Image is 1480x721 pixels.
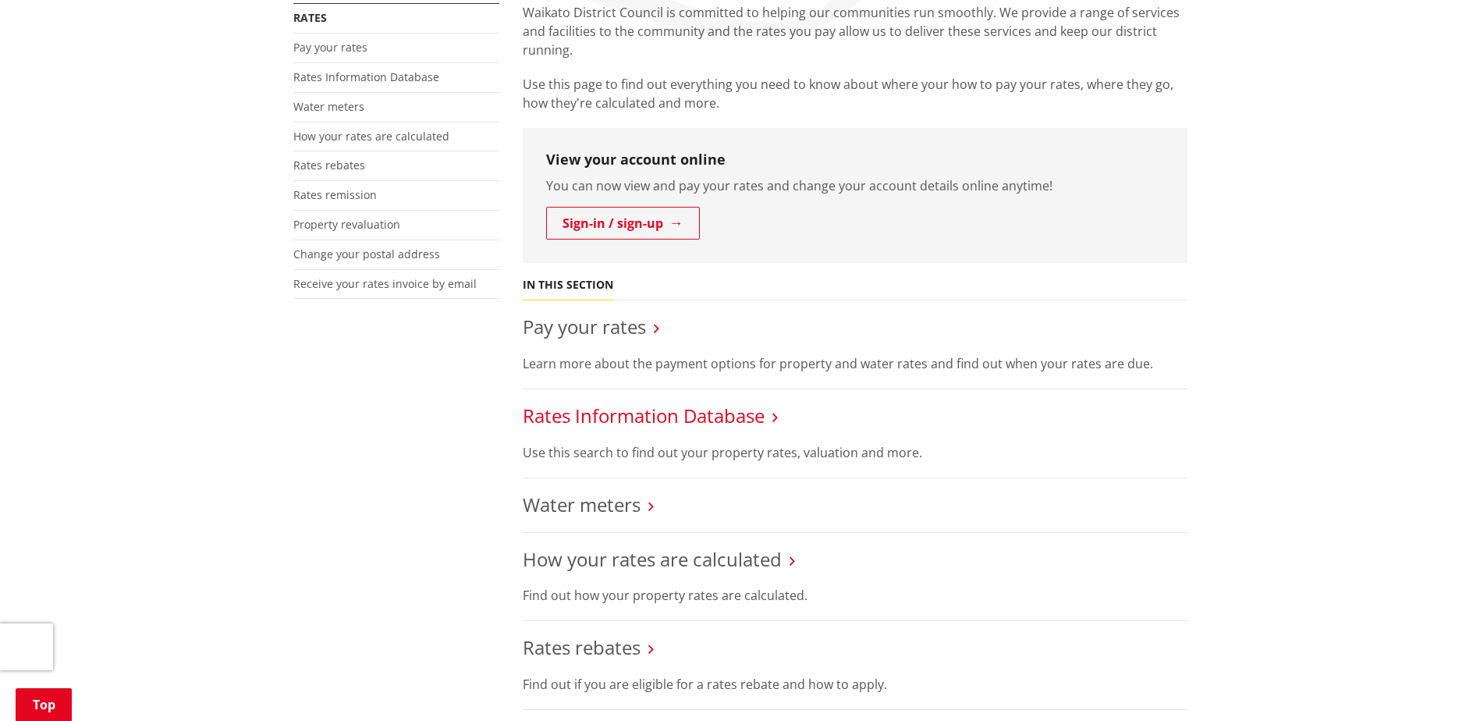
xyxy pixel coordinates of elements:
a: How your rates are calculated [293,129,449,144]
a: Rates remission [293,187,377,202]
a: How your rates are calculated [523,546,782,572]
a: Rates [293,10,327,25]
p: Use this page to find out everything you need to know about where your how to pay your rates, whe... [523,75,1187,112]
h5: In this section [523,279,613,292]
a: Rates rebates [523,634,641,660]
p: You can now view and pay your rates and change your account details online anytime! [546,176,1164,195]
a: Top [16,688,72,721]
a: Water meters [293,99,364,114]
p: Use this search to find out your property rates, valuation and more. [523,443,1187,462]
a: Rates rebates [293,158,365,172]
p: Waikato District Council is committed to helping our communities run smoothly. We provide a range... [523,3,1187,59]
a: Change your postal address [293,247,440,261]
iframe: Messenger Launcher [1408,655,1464,712]
a: Rates Information Database [523,403,765,428]
p: Find out if you are eligible for a rates rebate and how to apply. [523,675,1187,694]
a: Rates Information Database [293,69,439,84]
a: Sign-in / sign-up [546,207,700,240]
a: Receive your rates invoice by email [293,276,477,291]
p: Find out how your property rates are calculated. [523,586,1187,605]
h3: View your account online [546,151,1164,169]
a: Pay your rates [293,40,367,55]
a: Property revaluation [293,217,400,232]
p: Learn more about the payment options for property and water rates and find out when your rates ar... [523,354,1187,373]
a: Pay your rates [523,314,646,339]
a: Water meters [523,492,641,517]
